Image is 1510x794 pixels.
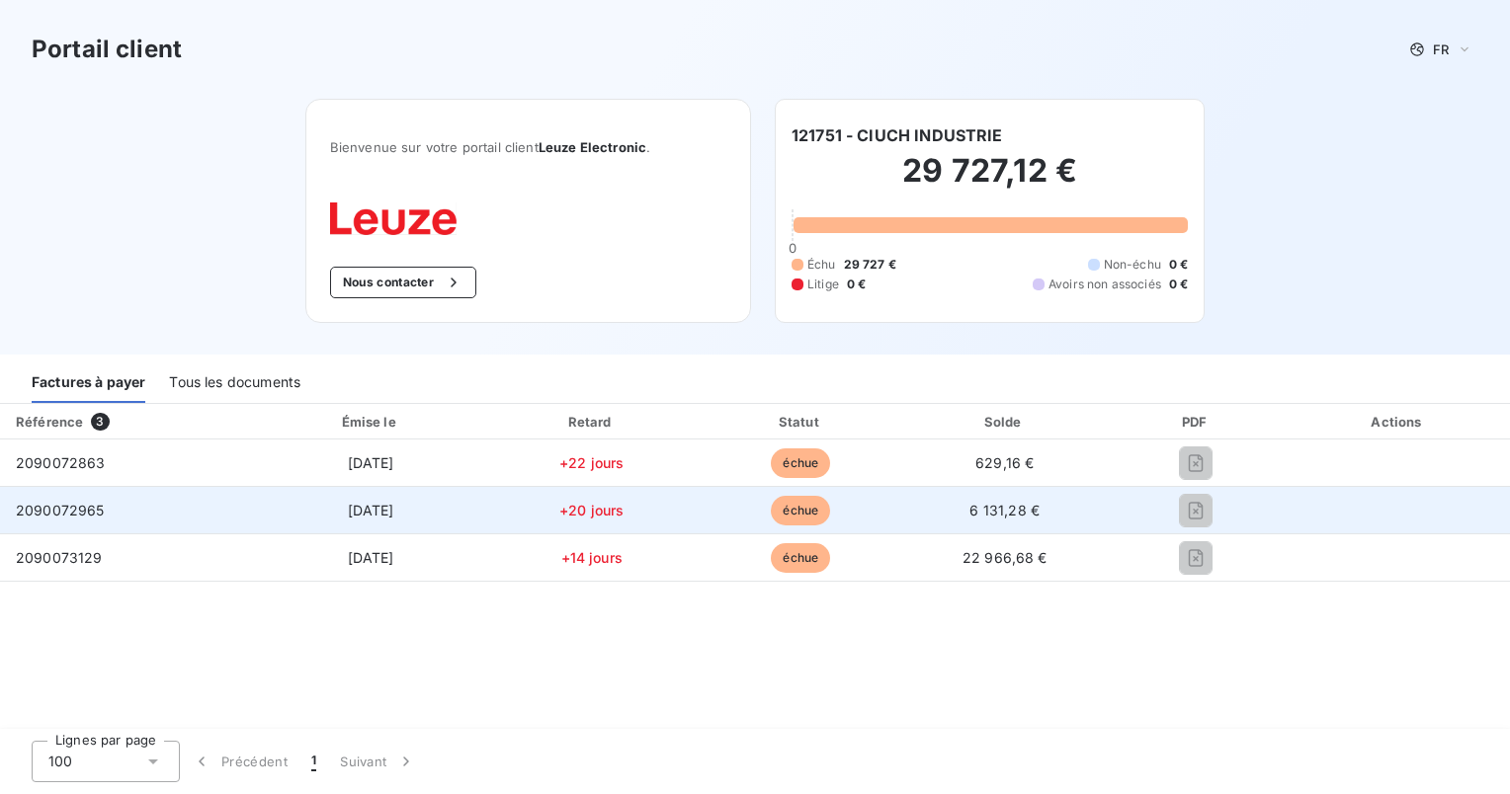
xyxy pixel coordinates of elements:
[908,412,1102,432] div: Solde
[1110,412,1283,432] div: PDF
[1104,256,1161,274] span: Non-échu
[1169,256,1188,274] span: 0 €
[559,454,624,471] span: +22 jours
[1169,276,1188,293] span: 0 €
[771,543,830,573] span: échue
[16,502,105,518] span: 2090072965
[311,752,316,771] span: 1
[1049,276,1161,293] span: Avoirs non associés
[16,414,83,430] div: Référence
[847,276,866,293] span: 0 €
[348,549,394,566] span: [DATE]
[561,549,623,566] span: +14 jours
[1291,412,1506,432] div: Actions
[702,412,900,432] div: Statut
[1433,41,1449,57] span: FR
[48,752,72,771] span: 100
[771,496,830,525] span: échue
[807,276,839,293] span: Litige
[330,139,726,155] span: Bienvenue sur votre portail client .
[16,549,103,566] span: 2090073129
[559,502,624,518] span: +20 jours
[16,454,106,471] span: 2090072863
[975,454,1034,471] span: 629,16 €
[844,256,896,274] span: 29 727 €
[328,741,428,782] button: Suivant
[963,549,1048,566] span: 22 966,68 €
[789,240,797,256] span: 0
[32,32,182,67] h3: Portail client
[260,412,482,432] div: Émise le
[539,139,646,155] span: Leuze Electronic
[792,151,1188,210] h2: 29 727,12 €
[169,361,300,403] div: Tous les documents
[180,741,299,782] button: Précédent
[969,502,1040,518] span: 6 131,28 €
[330,267,476,298] button: Nous contacter
[348,454,394,471] span: [DATE]
[807,256,836,274] span: Échu
[330,202,457,235] img: Company logo
[32,361,145,403] div: Factures à payer
[792,123,1003,147] h6: 121751 - CIUCH INDUSTRIE
[490,412,694,432] div: Retard
[91,413,109,431] span: 3
[299,741,328,782] button: 1
[771,448,830,478] span: échue
[348,502,394,518] span: [DATE]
